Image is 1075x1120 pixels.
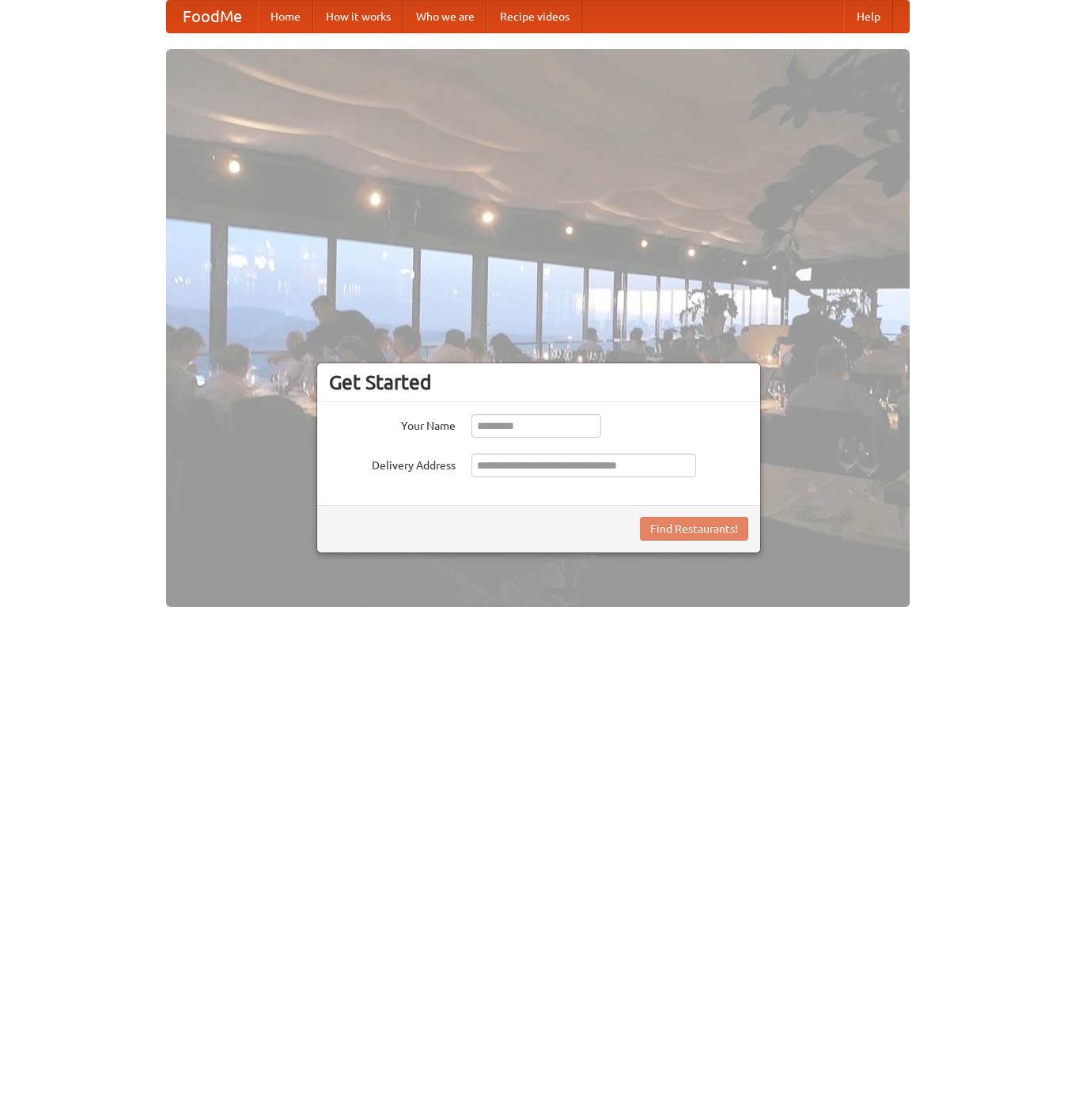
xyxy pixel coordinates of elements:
[403,1,487,32] a: Who we are
[167,1,258,32] a: FoodMe
[640,517,748,541] button: Find Restaurants!
[844,1,893,32] a: Help
[258,1,313,32] a: Home
[487,1,582,32] a: Recipe videos
[313,1,403,32] a: How it works
[329,414,456,434] label: Your Name
[329,370,748,394] h3: Get Started
[329,454,456,473] label: Delivery Address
